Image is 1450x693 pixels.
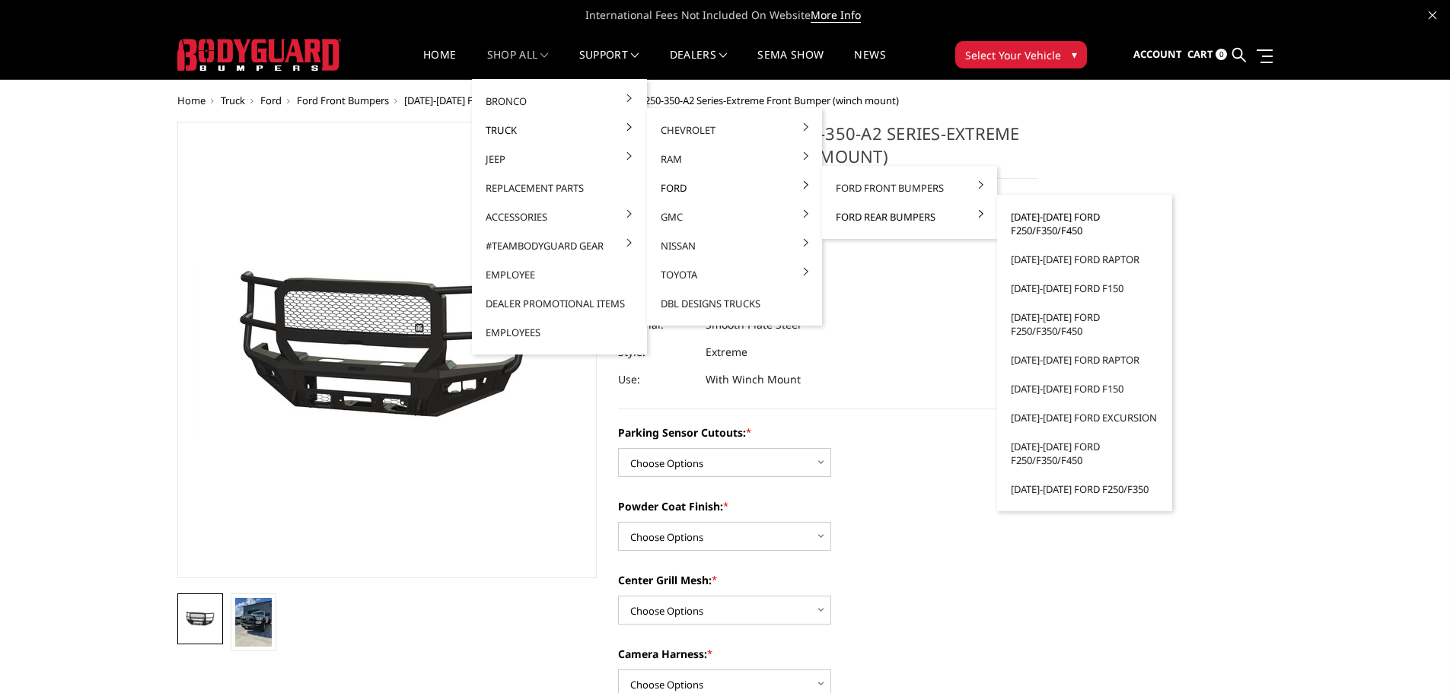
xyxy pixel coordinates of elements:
[955,41,1087,68] button: Select Your Vehicle
[478,202,641,231] a: Accessories
[1187,34,1227,75] a: Cart 0
[478,87,641,116] a: Bronco
[1003,274,1166,303] a: [DATE]-[DATE] Ford F150
[478,173,641,202] a: Replacement Parts
[1216,49,1227,60] span: 0
[1133,47,1182,61] span: Account
[478,289,641,318] a: Dealer Promotional Items
[553,94,899,107] span: [DATE]-[DATE] Ford F250-350-A2 Series-Extreme Front Bumper (winch mount)
[221,94,245,107] a: Truck
[618,122,1038,179] h1: [DATE]-[DATE] Ford F250-350-A2 Series-Extreme Front Bumper (winch mount)
[854,49,885,79] a: News
[404,94,537,107] a: [DATE]-[DATE] Ford F250/F350
[478,260,641,289] a: Employee
[828,173,991,202] a: Ford Front Bumpers
[618,572,1038,588] label: Center Grill Mesh:
[478,116,641,145] a: Truck
[1003,432,1166,475] a: [DATE]-[DATE] Ford F250/F350/F450
[478,318,641,347] a: Employees
[670,49,728,79] a: Dealers
[618,498,1038,514] label: Powder Coat Finish:
[757,49,824,79] a: SEMA Show
[177,94,206,107] a: Home
[177,122,598,578] a: 2023-2025 Ford F250-350-A2 Series-Extreme Front Bumper (winch mount)
[1133,34,1182,75] a: Account
[1003,303,1166,345] a: [DATE]-[DATE] Ford F250/F350/F450
[1072,46,1077,62] span: ▾
[706,339,747,366] dd: Extreme
[811,8,861,23] a: More Info
[1003,403,1166,432] a: [DATE]-[DATE] Ford Excursion
[653,202,816,231] a: GMC
[260,94,282,107] a: Ford
[618,339,694,366] dt: Style:
[235,598,272,647] img: 2023-2025 Ford F250-350-A2 Series-Extreme Front Bumper (winch mount)
[653,260,816,289] a: Toyota
[1374,620,1450,693] iframe: Chat Widget
[1187,47,1213,61] span: Cart
[618,646,1038,662] label: Camera Harness:
[653,231,816,260] a: Nissan
[706,366,801,393] dd: With Winch Mount
[653,145,816,173] a: Ram
[1003,202,1166,245] a: [DATE]-[DATE] Ford F250/F350/F450
[618,424,1038,440] label: Parking Sensor Cutouts:
[828,202,991,231] a: Ford Rear Bumpers
[653,289,816,318] a: DBL Designs Trucks
[579,49,639,79] a: Support
[478,145,641,173] a: Jeep
[487,49,549,79] a: shop all
[1003,475,1166,504] a: [DATE]-[DATE] Ford F250/F350
[1003,345,1166,374] a: [DATE]-[DATE] Ford Raptor
[653,116,816,145] a: Chevrolet
[653,173,816,202] a: Ford
[618,366,694,393] dt: Use:
[965,47,1061,63] span: Select Your Vehicle
[478,231,641,260] a: #TeamBodyguard Gear
[297,94,389,107] a: Ford Front Bumpers
[1003,374,1166,403] a: [DATE]-[DATE] Ford F150
[1003,245,1166,274] a: [DATE]-[DATE] Ford Raptor
[423,49,456,79] a: Home
[177,39,341,71] img: BODYGUARD BUMPERS
[182,611,218,628] img: 2023-2025 Ford F250-350-A2 Series-Extreme Front Bumper (winch mount)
